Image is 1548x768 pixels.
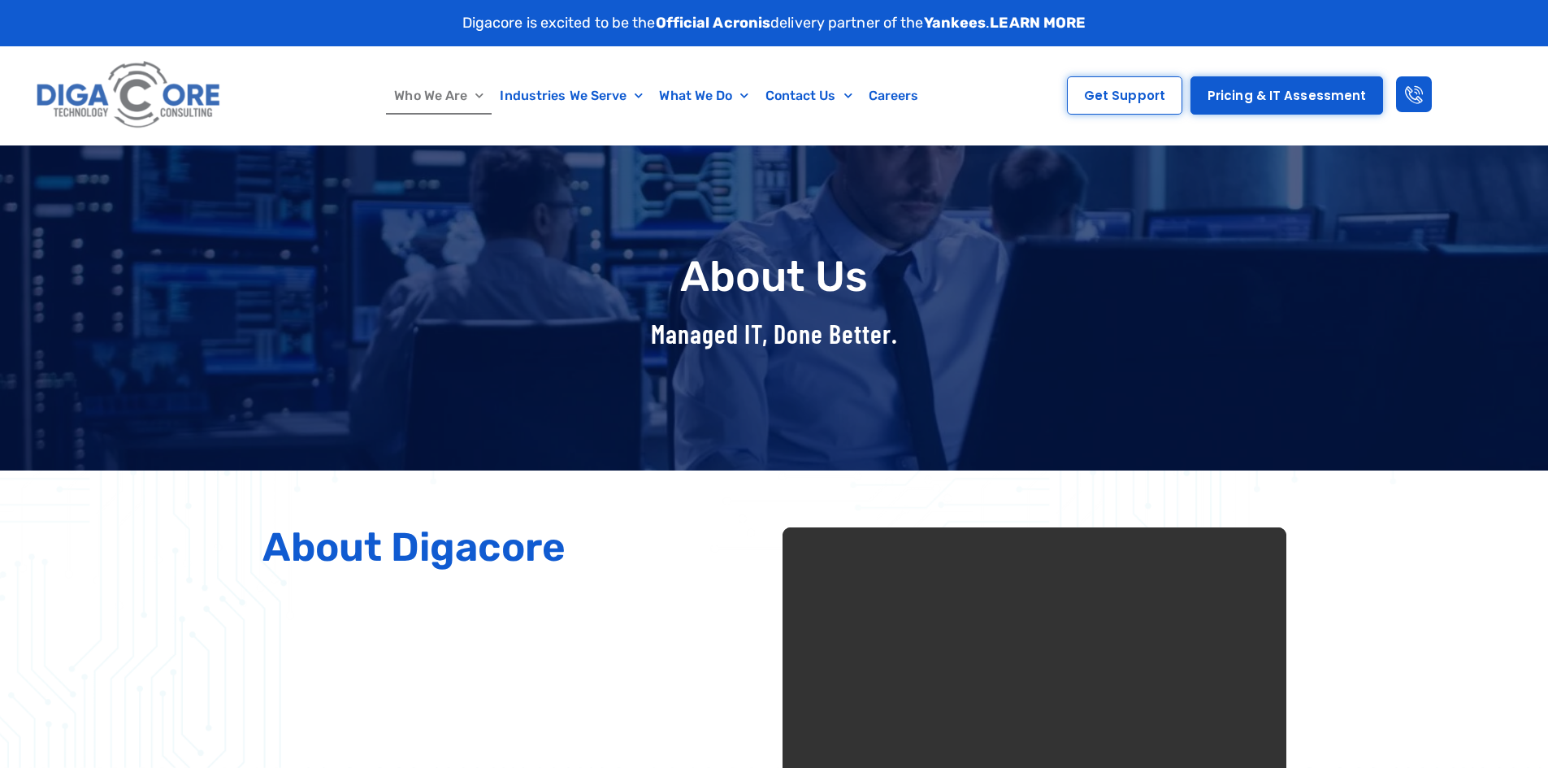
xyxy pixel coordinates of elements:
[462,12,1086,34] p: Digacore is excited to be the delivery partner of the .
[1208,89,1366,102] span: Pricing & IT Assessment
[990,14,1086,32] a: LEARN MORE
[757,77,861,115] a: Contact Us
[651,318,898,349] span: Managed IT, Done Better.
[254,254,1294,300] h1: About Us
[656,14,771,32] strong: Official Acronis
[651,77,757,115] a: What We Do
[1084,89,1165,102] span: Get Support
[492,77,651,115] a: Industries We Serve
[861,77,927,115] a: Careers
[1067,76,1182,115] a: Get Support
[32,54,227,137] img: Digacore logo 1
[262,527,766,567] h2: About Digacore
[305,77,1009,115] nav: Menu
[924,14,986,32] strong: Yankees
[1190,76,1383,115] a: Pricing & IT Assessment
[386,77,492,115] a: Who We Are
